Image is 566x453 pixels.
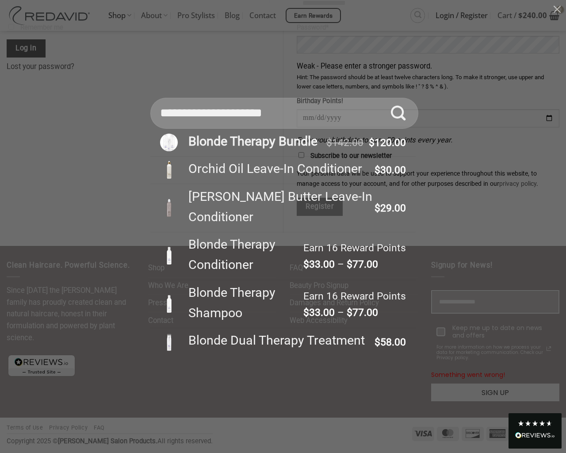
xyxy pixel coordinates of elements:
[375,164,380,176] span: $
[303,258,335,270] bdi: 33.00
[160,247,178,265] img: REDAVID-Blonde-Therapy-Conditioner-for-Blonde-and-Highlightened-Hair-1-280x280.png
[347,258,378,270] bdi: 77.00
[182,187,373,227] div: [PERSON_NAME] Butter Leave-In Conditioner
[303,290,406,302] span: Earn 16 Reward Points
[515,430,555,442] div: Read All Reviews
[182,234,302,275] div: Blonde Therapy Conditioner
[375,164,406,176] bdi: 30.00
[303,258,309,270] span: $
[160,295,178,313] img: REDAVID-Blonde-Therapy-Shampoo-for-Blonde-and-Highlightened-Hair-1-280x280.png
[303,307,335,319] bdi: 33.00
[188,134,317,149] strong: Blonde Therapy Bundle
[337,258,344,270] span: –
[337,307,344,319] span: –
[160,333,178,351] img: REDAVID-Blonde-Dual-Therapy-for-Blonde-and-Highlightened-Hair-1-280x280.png
[182,283,302,323] div: Blonde Therapy Shampoo
[375,202,380,214] span: $
[375,336,380,348] span: $
[369,137,375,149] span: $
[160,161,178,179] img: REDAVID-Orchid-Oil-Leave-In-Conditioner-1-280x280.png
[326,137,332,149] span: $
[347,258,352,270] span: $
[383,98,414,129] button: Submit
[303,242,406,254] span: Earn 16 Reward Points
[182,159,373,179] div: Orchid Oil Leave-In Conditioner
[326,137,363,149] bdi: 142.00
[160,199,178,217] img: REDAVID-Shea-Butter-Leave-in-Conditioner-1-280x280.png
[515,432,555,438] img: REVIEWS.io
[375,336,406,348] bdi: 58.00
[303,307,309,319] span: $
[347,307,352,319] span: $
[517,420,553,427] div: 4.8 Stars
[369,137,406,149] bdi: 120.00
[347,307,378,319] bdi: 77.00
[375,202,406,214] bdi: 29.00
[160,134,178,151] img: Blonde-Therapy-Bundle-280x280.png
[509,413,562,449] div: Read All Reviews
[182,330,373,351] div: Blonde Dual Therapy Treatment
